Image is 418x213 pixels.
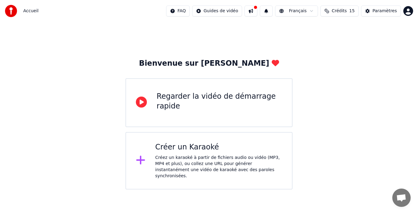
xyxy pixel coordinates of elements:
[155,155,282,179] div: Créez un karaoké à partir de fichiers audio ou vidéo (MP3, MP4 et plus), ou collez une URL pour g...
[139,59,279,68] div: Bienvenue sur [PERSON_NAME]
[332,8,347,14] span: Crédits
[320,6,359,17] button: Crédits15
[23,8,39,14] nav: breadcrumb
[349,8,355,14] span: 15
[166,6,190,17] button: FAQ
[23,8,39,14] span: Accueil
[5,5,17,17] img: youka
[372,8,397,14] div: Paramètres
[155,142,282,152] div: Créer un Karaoké
[392,189,411,207] a: Ouvrir le chat
[157,92,282,111] div: Regarder la vidéo de démarrage rapide
[192,6,242,17] button: Guides de vidéo
[361,6,401,17] button: Paramètres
